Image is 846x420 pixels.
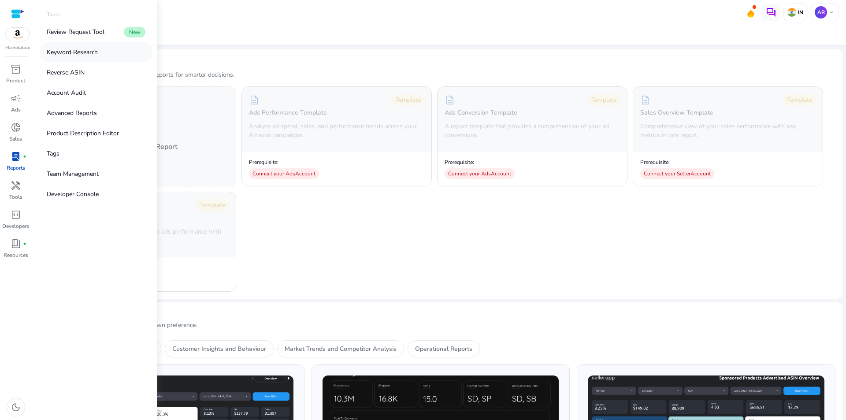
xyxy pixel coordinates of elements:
[47,48,98,57] p: Keyword Research
[445,159,515,166] p: Prerequisite:
[11,180,21,191] span: handyman
[640,159,714,166] p: Prerequisite:
[588,94,620,106] div: Template
[46,321,835,330] p: Create your own report based on your own preference.
[445,168,515,179] div: Connect your Ads Account
[47,149,59,158] p: Tags
[47,11,60,19] p: Tools
[11,93,21,104] span: campaign
[249,168,319,179] div: Connect your Ads Account
[9,193,22,201] p: Tools
[47,108,97,118] p: Advanced Reports
[249,109,327,117] h5: Ads Performance Template
[172,344,266,353] p: Customer Insights and Behaviour
[11,238,21,249] span: book_4
[197,199,229,212] div: Template
[249,122,424,140] p: Analyze ad spend, sales, and performance trends across your Amazon campaigns.
[828,9,835,16] span: keyboard_arrow_down
[7,164,25,172] p: Reports
[815,6,827,19] p: AR
[11,122,21,133] span: donut_small
[6,77,25,85] p: Product
[640,168,714,179] div: Connect your Seller Account
[47,27,104,37] p: Review Request Tool
[11,64,21,74] span: inventory_2
[796,9,803,16] p: IN
[640,122,816,140] p: Comprehensive view of your sales performance with key metrics in one report.
[23,155,26,158] span: fiber_manual_record
[445,95,455,105] span: description
[47,190,99,199] p: Developer Console
[783,94,816,106] div: Template
[124,27,145,37] span: New
[47,88,86,97] p: Account Audit
[249,95,260,105] span: description
[47,68,85,77] p: Reverse ASIN
[640,109,713,117] h5: Sales Overview Template
[2,222,29,230] p: Developers
[445,122,620,140] p: A report template that provides a comprehensive of your ad conversions.
[11,151,21,162] span: lab_profile
[787,8,796,17] img: in.svg
[4,251,28,259] p: Resources
[11,402,21,413] span: dark_mode
[415,344,472,353] p: Operational Reports
[47,129,119,138] p: Product Description Editor
[47,169,99,178] p: Team Management
[640,95,651,105] span: description
[285,344,397,353] p: Market Trends and Competitor Analysis
[445,109,517,117] h5: Ads Conversion Template
[249,159,319,166] p: Prerequisite:
[392,94,424,106] div: Template
[11,106,21,114] p: Ads
[11,209,21,220] span: code_blocks
[23,242,26,245] span: fiber_manual_record
[9,135,22,143] p: Sales
[6,28,30,41] img: amazon.svg
[5,45,30,51] p: Marketplace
